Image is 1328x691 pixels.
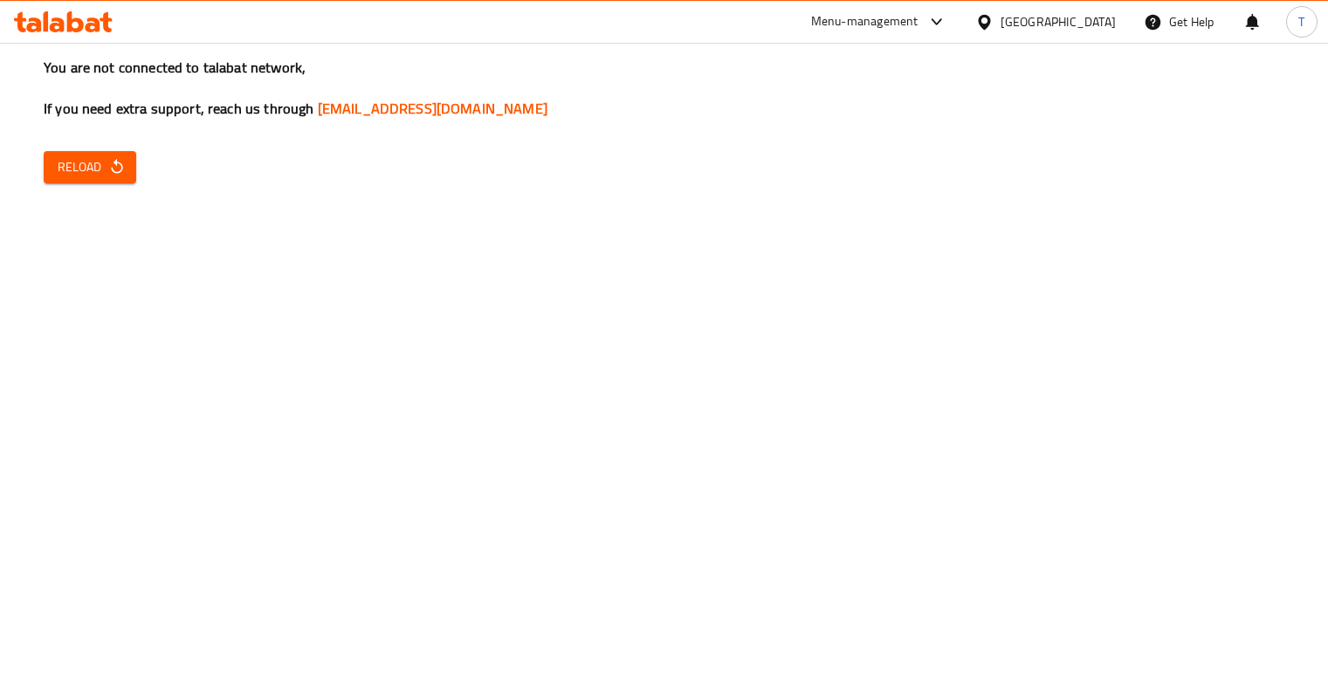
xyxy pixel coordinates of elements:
a: [EMAIL_ADDRESS][DOMAIN_NAME] [318,95,547,121]
h3: You are not connected to talabat network, If you need extra support, reach us through [44,58,1284,119]
span: Reload [58,156,122,178]
div: Menu-management [811,11,919,32]
span: T [1298,12,1304,31]
div: [GEOGRAPHIC_DATA] [1001,12,1116,31]
button: Reload [44,151,136,183]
